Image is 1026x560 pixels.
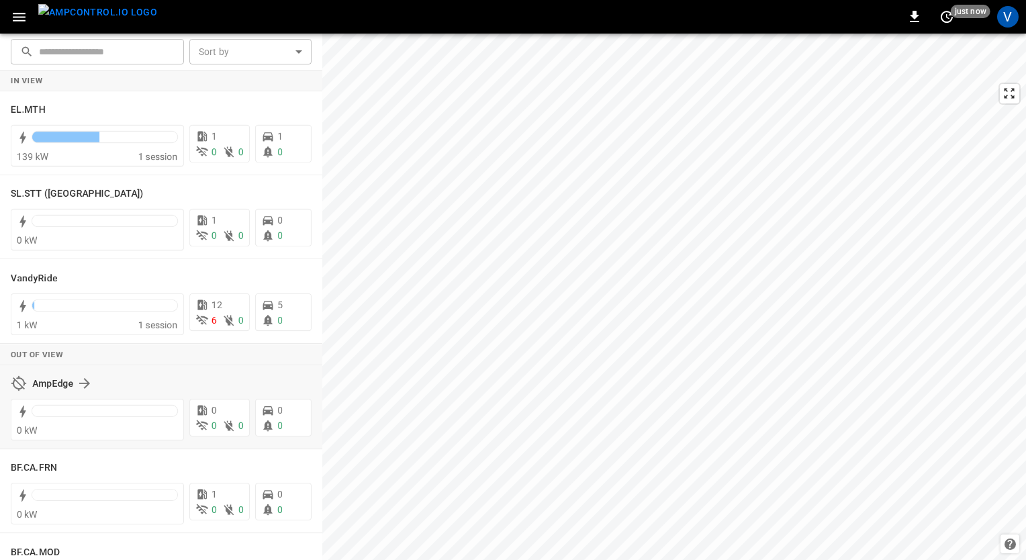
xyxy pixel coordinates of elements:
[17,425,38,436] span: 0 kW
[212,405,217,416] span: 0
[277,230,283,241] span: 0
[11,76,43,85] strong: In View
[277,489,283,500] span: 0
[951,5,990,18] span: just now
[277,405,283,416] span: 0
[277,315,283,326] span: 0
[212,420,217,431] span: 0
[11,350,63,359] strong: Out of View
[138,320,177,330] span: 1 session
[212,489,217,500] span: 1
[277,215,283,226] span: 0
[277,146,283,157] span: 0
[17,509,38,520] span: 0 kW
[212,146,217,157] span: 0
[212,131,217,142] span: 1
[238,146,244,157] span: 0
[936,6,958,28] button: set refresh interval
[277,504,283,515] span: 0
[38,4,157,21] img: ampcontrol.io logo
[11,187,144,201] h6: SL.STT (Statesville)
[238,504,244,515] span: 0
[997,6,1019,28] div: profile-icon
[32,377,74,391] h6: AmpEdge
[277,420,283,431] span: 0
[277,299,283,310] span: 5
[322,34,1026,560] canvas: Map
[212,230,217,241] span: 0
[238,420,244,431] span: 0
[11,103,46,118] h6: EL.MTH
[17,235,38,246] span: 0 kW
[277,131,283,142] span: 1
[238,315,244,326] span: 0
[138,151,177,162] span: 1 session
[238,230,244,241] span: 0
[212,215,217,226] span: 1
[11,461,57,475] h6: BF.CA.FRN
[212,299,222,310] span: 12
[17,151,48,162] span: 139 kW
[11,271,58,286] h6: VandyRide
[212,315,217,326] span: 6
[11,545,60,560] h6: BF.CA.MOD
[212,504,217,515] span: 0
[17,320,38,330] span: 1 kW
